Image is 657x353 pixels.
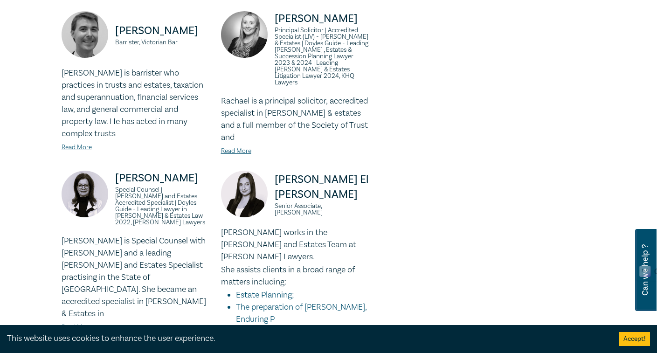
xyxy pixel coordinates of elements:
[62,67,210,140] p: [PERSON_NAME] is barrister who practices in trusts and estates, taxation and superannuation, fina...
[62,11,108,58] img: https://s3.ap-southeast-2.amazonaws.com/leo-cussen-store-production-content/Contacts/Philip%20Ben...
[62,171,108,217] img: https://s3.ap-southeast-2.amazonaws.com/leo-cussen-store-production-content/Contacts/Debra%20Anne...
[221,11,268,58] img: https://s3.ap-southeast-2.amazonaws.com/leo-cussen-store-production-content/Contacts/Rachael%20Ho...
[221,147,251,155] a: Read More
[619,332,650,346] button: Accept cookies
[275,11,369,26] p: [PERSON_NAME]
[7,332,605,345] div: This website uses cookies to enhance the user experience.
[641,235,650,305] span: Can we help ?
[236,289,369,301] li: Estate Planning;
[115,39,210,46] small: Barrister, Victorian Bar
[275,203,369,216] small: Senior Associate, [PERSON_NAME]
[221,227,369,263] p: [PERSON_NAME] works in the [PERSON_NAME] and Estates Team at [PERSON_NAME] Lawyers.
[236,301,369,325] li: The preparation of [PERSON_NAME], Enduring P
[115,171,210,186] p: [PERSON_NAME]
[62,323,92,332] a: Read More
[115,23,210,38] p: [PERSON_NAME]
[275,172,369,202] p: [PERSON_NAME] El [PERSON_NAME]
[62,235,210,320] p: [PERSON_NAME] is Special Counsel with [PERSON_NAME] and a leading [PERSON_NAME] and Estates Speci...
[115,187,210,226] small: Special Counsel | [PERSON_NAME] and Estates Accredited Specialist | Doyles Guide - Leading Lawyer...
[221,171,268,217] img: https://s3.ap-southeast-2.amazonaws.com/leo-cussen-store-production-content/Contacts/Alina%20El%2...
[221,264,369,288] p: She assists clients in a broad range of matters including:
[275,27,369,86] small: Principal Solicitor | Accredited Specialist (LIV) - [PERSON_NAME] & Estates | Doyles Guide - Lead...
[221,95,369,144] p: Rachael is a principal solicitor, accredited specialist in [PERSON_NAME] & estates and a full mem...
[62,143,92,152] a: Read More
